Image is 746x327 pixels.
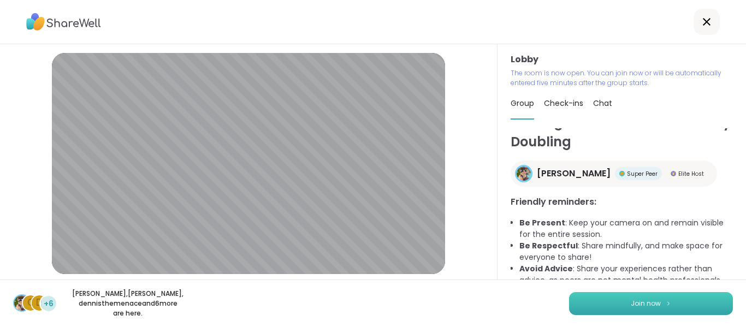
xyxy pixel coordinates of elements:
b: Be Respectful [519,240,578,251]
span: +6 [44,298,54,310]
b: Avoid Advice [519,263,573,274]
span: Join now [631,299,661,308]
span: [PERSON_NAME] [537,167,611,180]
h3: Lobby [511,53,733,66]
span: Super Peer [627,170,658,178]
span: C [27,296,34,310]
li: : Share your experiences rather than advice, as peers are not mental health professionals. [519,263,733,286]
li: : Share mindfully, and make space for everyone to share! [519,240,733,263]
button: Join now [569,292,733,315]
b: Be Present [519,217,565,228]
img: ShareWell Logomark [665,300,672,306]
img: ShareWell Logo [26,9,101,34]
span: d [36,296,43,310]
p: [PERSON_NAME] , [PERSON_NAME] , dennisthemenace and 6 more are here. [67,289,189,318]
img: Super Peer [619,171,625,176]
a: Adrienne_QueenOfTheDawn[PERSON_NAME]Super PeerSuper PeerElite HostElite Host [511,160,717,187]
span: Check-ins [544,98,583,109]
h1: Evening Art & Chill Creative Body Doubling [511,112,733,152]
img: Adrienne_QueenOfTheDawn [517,167,531,181]
li: : Keep your camera on and remain visible for the entire session. [519,217,733,240]
span: Group [511,98,534,109]
span: Chat [593,98,612,109]
span: Elite Host [678,170,704,178]
img: Elite Host [671,171,676,176]
img: Adrienne_QueenOfTheDawn [14,295,29,311]
p: The room is now open. You can join now or will be automatically entered five minutes after the gr... [511,68,733,88]
h3: Friendly reminders: [511,195,733,209]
